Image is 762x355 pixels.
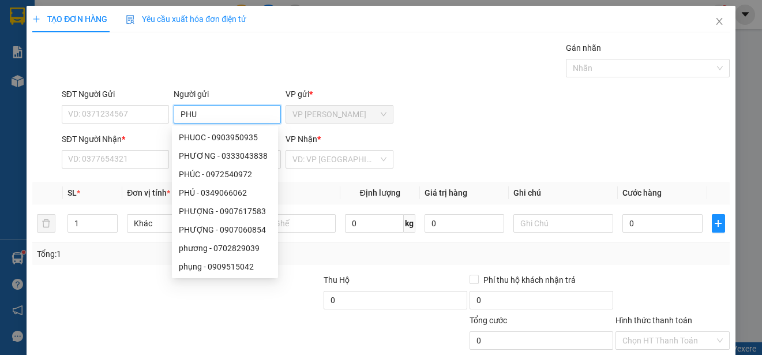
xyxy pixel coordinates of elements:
[179,186,271,199] div: PHÚ - 0349066062
[712,214,725,233] button: plus
[179,168,271,181] div: PHÚC - 0972540972
[32,15,40,23] span: plus
[10,38,103,51] div: VŨ
[404,214,415,233] span: kg
[286,134,317,144] span: VP Nhận
[172,221,278,239] div: PHƯỢNG - 0907060854
[62,133,169,145] div: SĐT Người Nhận
[286,88,393,100] div: VP gửi
[172,165,278,184] div: PHÚC - 0972540972
[9,76,51,88] span: Cước rồi :
[134,215,220,232] span: Khác
[10,10,103,38] div: VP [PERSON_NAME]
[179,260,271,273] div: phụng - 0909515042
[37,214,55,233] button: delete
[470,316,507,325] span: Tổng cước
[179,223,271,236] div: PHƯỢNG - 0907060854
[703,6,735,38] button: Close
[67,188,77,197] span: SL
[179,205,271,218] div: PHƯỢNG - 0907617583
[292,106,386,123] span: VP Cao Tốc
[615,316,692,325] label: Hình thức thanh toán
[172,202,278,221] div: PHƯỢNG - 0907617583
[715,17,724,26] span: close
[32,14,107,24] span: TẠO ĐƠN HÀNG
[179,242,271,255] div: phương - 0702829039
[111,51,230,68] div: 0906782914
[37,248,295,260] div: Tổng: 1
[236,214,336,233] input: VD: Bàn, Ghế
[479,274,580,286] span: Phí thu hộ khách nhận trả
[172,239,278,257] div: phương - 0702829039
[324,275,350,285] span: Thu Hộ
[172,257,278,276] div: phụng - 0909515042
[712,219,725,228] span: plus
[62,88,169,100] div: SĐT Người Gửi
[126,14,246,24] span: Yêu cầu xuất hóa đơn điện tử
[566,43,601,53] label: Gán nhãn
[9,74,105,88] div: 20.000
[179,131,271,144] div: PHUOC - 0903950935
[622,188,662,197] span: Cước hàng
[126,15,135,24] img: icon
[425,214,505,233] input: 0
[179,150,271,162] div: PHƯƠNG - 0333043838
[172,128,278,147] div: PHUOC - 0903950935
[172,147,278,165] div: PHƯƠNG - 0333043838
[360,188,400,197] span: Định lượng
[10,51,103,68] div: 0978080890
[10,11,28,23] span: Gửi:
[513,214,613,233] input: Ghi Chú
[127,188,170,197] span: Đơn vị tính
[172,184,278,202] div: PHÚ - 0349066062
[111,10,230,38] div: VP [GEOGRAPHIC_DATA]
[111,11,138,23] span: Nhận:
[174,88,281,100] div: Người gửi
[425,188,467,197] span: Giá trị hàng
[111,38,230,51] div: UT
[509,182,618,204] th: Ghi chú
